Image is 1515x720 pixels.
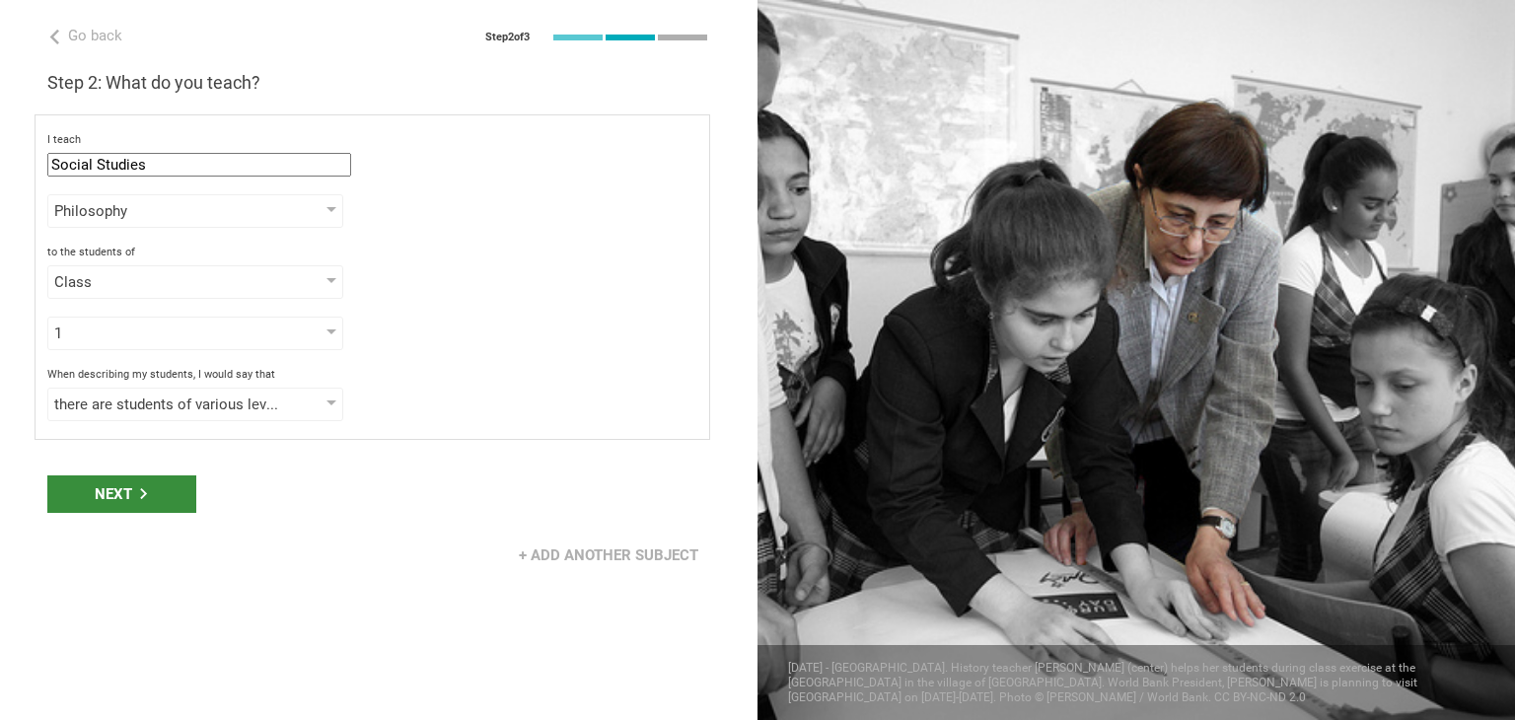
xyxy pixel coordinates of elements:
[68,27,122,44] span: Go back
[47,368,697,382] div: When describing my students, I would say that
[54,272,280,292] div: Class
[54,395,280,414] div: there are students of various level of skill
[54,324,280,343] div: 1
[47,246,697,259] div: to the students of
[47,133,697,147] div: I teach
[47,153,351,177] input: subject or discipline
[757,645,1515,720] div: [DATE] - [GEOGRAPHIC_DATA]. History teacher [PERSON_NAME] (center) helps her students during clas...
[54,201,280,221] div: Philosophy
[507,537,710,574] div: + Add another subject
[47,71,710,95] h3: Step 2: What do you teach?
[485,31,530,44] div: Step 2 of 3
[47,475,196,513] div: Next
